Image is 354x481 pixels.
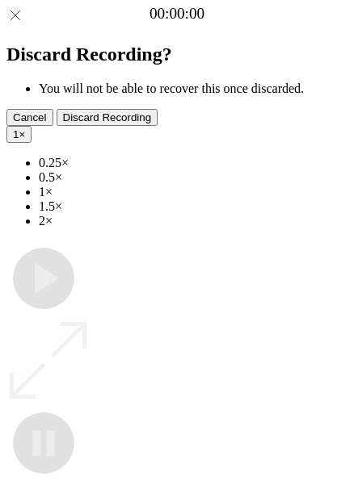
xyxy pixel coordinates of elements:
[39,82,348,96] li: You will not be able to recover this once discarded.
[39,199,348,214] li: 1.5×
[6,109,53,126] button: Cancel
[150,5,204,23] a: 00:00:00
[39,185,348,199] li: 1×
[57,109,158,126] button: Discard Recording
[39,156,348,170] li: 0.25×
[6,44,348,65] h2: Discard Recording?
[6,126,32,143] button: 1×
[39,170,348,185] li: 0.5×
[13,128,19,140] span: 1
[39,214,348,228] li: 2×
